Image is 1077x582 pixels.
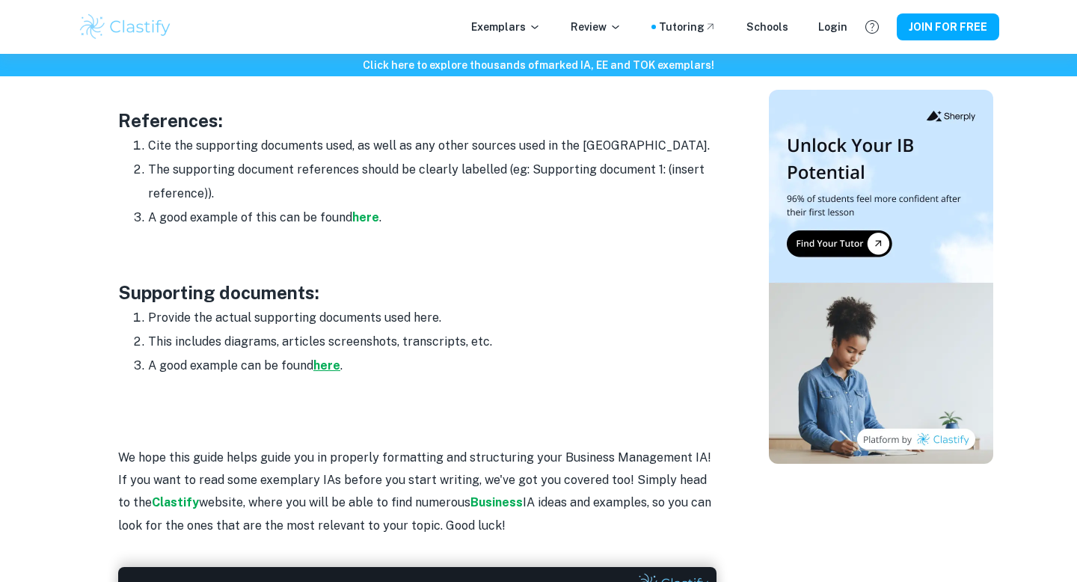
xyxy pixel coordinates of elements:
[769,90,993,464] img: Thumbnail
[148,206,717,230] li: A good example of this can be found .
[859,14,885,40] button: Help and Feedback
[471,19,541,35] p: Exemplars
[313,358,340,373] a: here
[571,19,622,35] p: Review
[148,134,717,158] li: Cite the supporting documents used, as well as any other sources used in the [GEOGRAPHIC_DATA].
[746,19,788,35] a: Schools
[118,107,717,134] h3: References:
[118,447,717,538] p: We hope this guide helps guide you in properly formatting and structuring your Business Managemen...
[3,57,1074,73] h6: Click here to explore thousands of marked IA, EE and TOK exemplars !
[118,279,717,306] h3: Supporting documents:
[148,354,717,378] li: A good example can be found .
[78,12,173,42] img: Clastify logo
[148,330,717,354] li: This includes diagrams, articles screenshots, transcripts, etc.
[352,210,379,224] a: here
[148,158,717,206] li: The supporting document references should be clearly labelled (eg: Supporting document 1: (insert...
[818,19,847,35] a: Login
[152,495,199,509] a: Clastify
[470,495,523,509] a: Business
[148,306,717,330] li: Provide the actual supporting documents used here.
[897,13,999,40] button: JOIN FOR FREE
[659,19,717,35] a: Tutoring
